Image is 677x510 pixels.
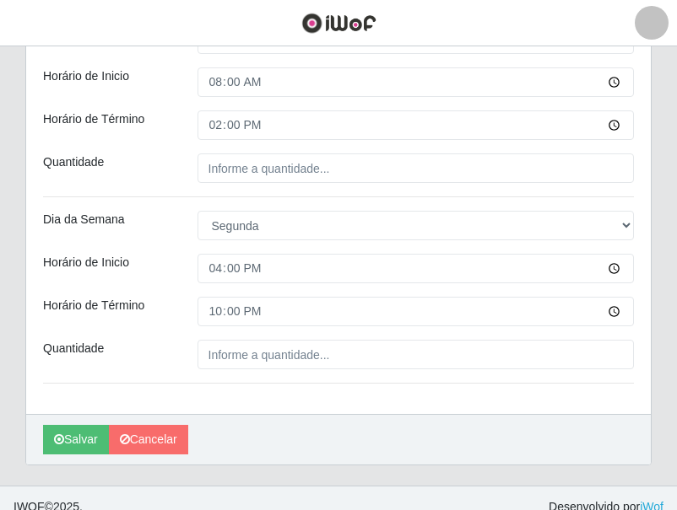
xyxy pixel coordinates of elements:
[43,110,144,128] label: Horário de Término
[198,340,635,369] input: Informe a quantidade...
[43,297,144,314] label: Horário de Término
[198,67,635,97] input: 00:00
[43,254,129,271] label: Horário de Inicio
[43,425,109,454] button: Salvar
[43,340,104,357] label: Quantidade
[198,153,635,183] input: Informe a quantidade...
[43,153,104,171] label: Quantidade
[301,13,376,34] img: CoreUI Logo
[198,110,635,140] input: 00:00
[198,297,635,326] input: 00:00
[109,425,188,454] a: Cancelar
[43,211,125,228] label: Dia da Semana
[43,67,129,85] label: Horário de Inicio
[198,254,635,283] input: 00:00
